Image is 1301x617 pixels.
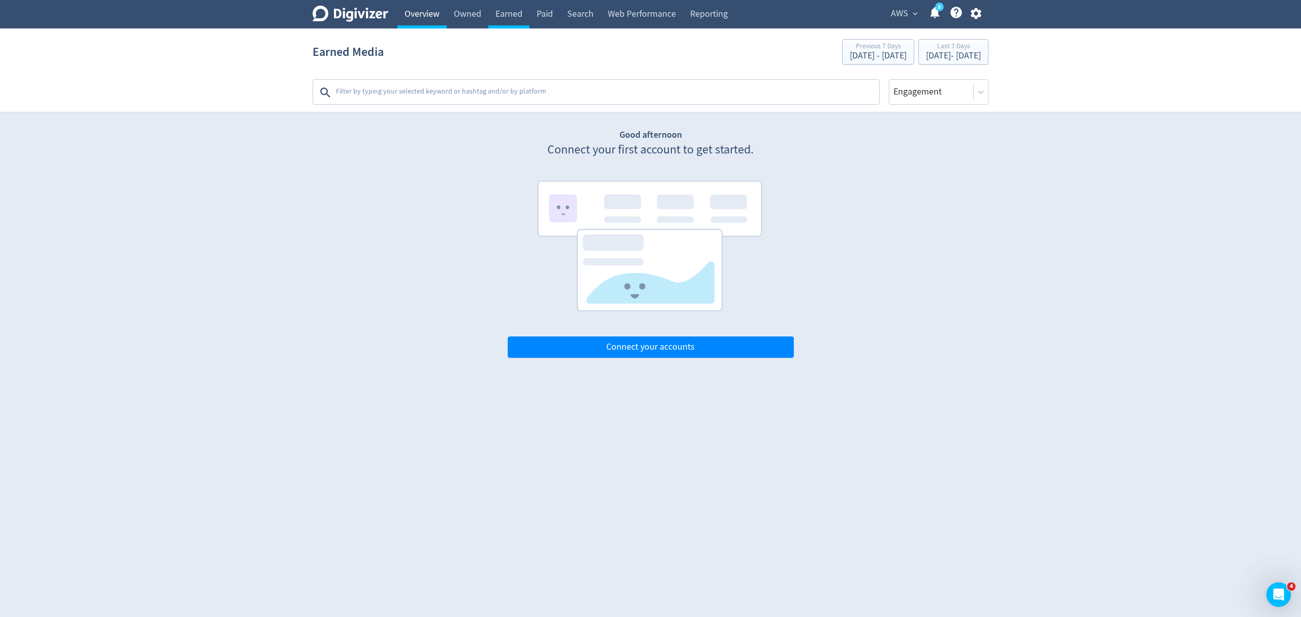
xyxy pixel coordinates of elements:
h1: Good afternoon [508,129,794,141]
div: Previous 7 Days [850,43,907,51]
iframe: Intercom live chat [1266,582,1291,607]
text: 5 [938,4,941,11]
h1: Earned Media [313,36,384,68]
button: Connect your accounts [508,336,794,358]
span: 4 [1287,582,1295,591]
span: AWS [891,6,908,22]
button: Last 7 Days[DATE]- [DATE] [918,39,988,65]
button: AWS [887,6,920,22]
a: 5 [935,3,944,11]
div: Last 7 Days [926,43,981,51]
p: Connect your first account to get started. [508,141,794,159]
button: Previous 7 Days[DATE] - [DATE] [842,39,914,65]
span: expand_more [911,9,920,18]
div: [DATE] - [DATE] [850,51,907,60]
a: Connect your accounts [508,341,794,353]
span: Connect your accounts [606,343,695,352]
div: [DATE] - [DATE] [926,51,981,60]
